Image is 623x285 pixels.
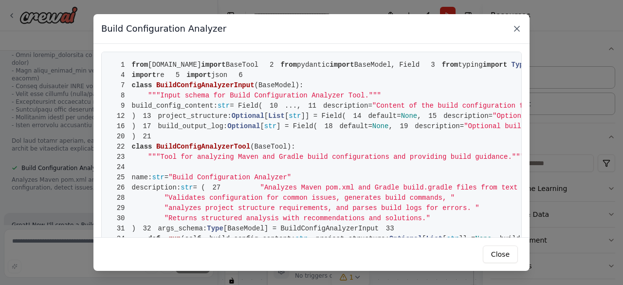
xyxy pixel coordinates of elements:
[110,213,132,224] span: 30
[258,81,295,89] span: BaseModel
[317,121,340,132] span: 18
[101,22,226,36] h3: Build Configuration Analyzer
[389,235,422,243] span: Optional
[132,102,218,110] span: build_config_content:
[426,235,442,243] span: List
[262,101,285,111] span: 10
[110,101,132,111] span: 9
[308,235,389,243] span: , project_structure:
[181,235,184,243] span: (
[148,153,524,161] span: """Tool for analyzing Maven and Gradle build configurations and providing build guidance."""
[110,152,132,162] span: 23
[323,102,372,110] span: description=
[442,61,458,69] span: from
[458,61,482,69] span: typing
[276,122,317,130] span: ] = Field(
[110,111,132,121] span: 12
[136,111,158,121] span: 13
[443,112,493,120] span: description=
[207,225,223,232] span: Type
[258,60,281,70] span: 2
[289,112,301,120] span: str
[226,61,258,69] span: BaseTool
[372,122,389,130] span: None
[287,143,295,151] span: ):
[165,235,181,243] span: _run
[227,122,260,130] span: Optional
[148,92,381,99] span: """Input schema for Build Configuration Analyzer Tool."""
[110,172,132,183] span: 25
[136,132,158,142] span: 21
[446,235,458,243] span: str
[280,61,297,69] span: from
[110,203,132,213] span: 29
[227,70,250,80] span: 6
[165,204,479,212] span: "analyzes project structure requirements, and parses build logs for errors. "
[148,61,201,69] span: [DOMAIN_NAME]
[168,173,291,181] span: "Build Configuration Analyzer"
[223,225,379,232] span: [BaseModel] = BuildConfigAnalyzerInput
[421,111,444,121] span: 15
[110,234,132,244] span: 34
[132,143,152,151] span: class
[205,183,228,193] span: 27
[110,121,132,132] span: 16
[301,112,346,120] span: ]] = Field(
[165,70,187,80] span: 5
[186,71,211,79] span: import
[255,81,258,89] span: (
[512,61,528,69] span: Type
[264,122,276,130] span: str
[232,112,264,120] span: Optional
[110,183,132,193] span: 26
[250,143,254,151] span: (
[492,235,569,243] span: , build_output_log:
[110,225,136,232] span: )
[132,81,152,89] span: class
[401,112,418,120] span: None
[185,235,295,243] span: self, build_config_content:
[110,142,132,152] span: 22
[255,143,287,151] span: BaseTool
[459,235,476,243] span: ]] =
[165,173,168,181] span: =
[218,102,230,110] span: str
[181,184,193,191] span: str
[388,122,392,130] span: ,
[110,122,136,130] span: )
[110,80,132,91] span: 7
[110,224,132,234] span: 31
[379,224,401,234] span: 33
[165,194,455,202] span: "Validates configuration for common issues, generates build commands, "
[260,122,264,130] span: [
[132,71,156,79] span: import
[295,81,304,89] span: ):
[340,122,372,130] span: default=
[285,112,289,120] span: [
[295,235,308,243] span: str
[110,193,132,203] span: 28
[110,133,136,140] span: )
[136,224,158,234] span: 32
[201,61,225,69] span: import
[415,122,464,130] span: description=
[152,173,165,181] span: str
[483,246,518,263] button: Close
[354,61,420,69] span: BaseModel, Field
[110,70,132,80] span: 4
[475,235,492,243] span: None
[368,112,401,120] span: default=
[156,71,165,79] span: re
[110,60,132,70] span: 1
[132,173,152,181] span: name:
[422,235,426,243] span: [
[110,112,136,120] span: )
[301,101,323,111] span: 11
[483,61,507,69] span: import
[420,60,442,70] span: 3
[393,121,415,132] span: 19
[442,235,446,243] span: [
[330,61,354,69] span: import
[230,102,262,110] span: = Field(
[110,132,132,142] span: 20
